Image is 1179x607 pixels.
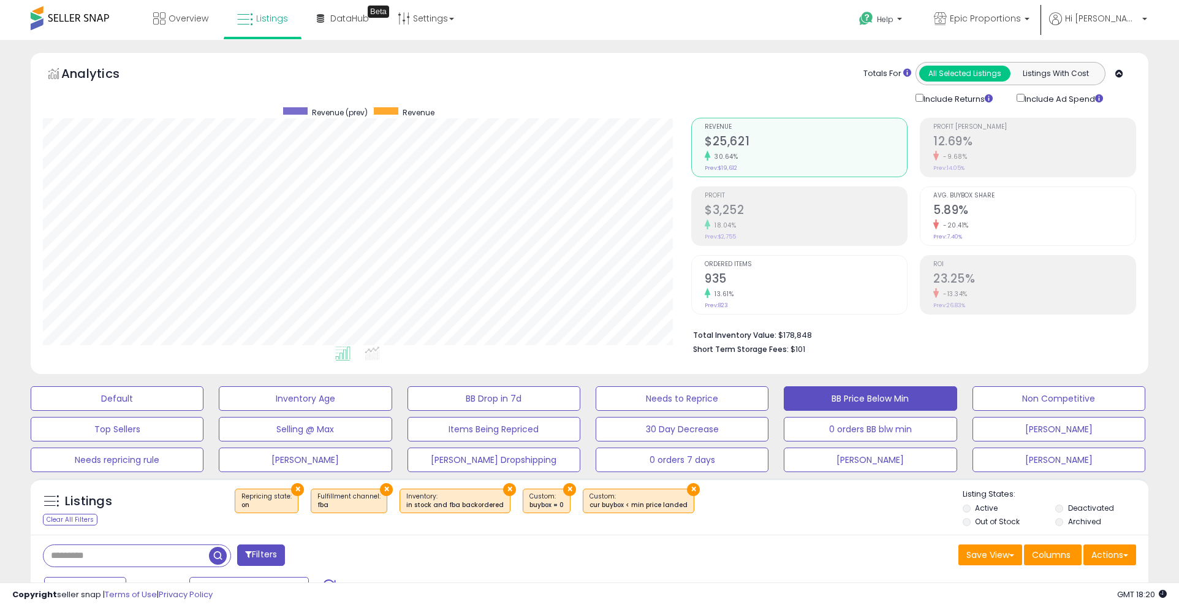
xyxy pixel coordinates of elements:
[849,2,914,40] a: Help
[12,589,57,600] strong: Copyright
[975,503,998,513] label: Active
[159,589,213,600] a: Privacy Policy
[241,501,292,510] div: on
[368,6,389,18] div: Tooltip anchor
[933,134,1135,151] h2: 12.69%
[31,448,203,472] button: Needs repricing rule
[596,386,768,411] button: Needs to Reprice
[105,589,157,600] a: Terms of Use
[241,492,292,510] span: Repricing state :
[784,417,957,441] button: 0 orders BB blw min
[291,483,304,496] button: ×
[705,134,907,151] h2: $25,621
[919,66,1010,82] button: All Selected Listings
[933,203,1135,220] h2: 5.89%
[61,65,143,85] h5: Analytics
[972,386,1145,411] button: Non Competitive
[939,221,969,230] small: -20.41%
[1024,544,1082,565] button: Columns
[317,501,381,510] div: fba
[693,327,1127,342] li: $178,848
[705,261,907,268] span: Ordered Items
[705,164,737,172] small: Prev: $19,612
[972,417,1145,441] button: [PERSON_NAME]
[710,289,734,299] small: 13.61%
[958,544,1022,565] button: Save View
[312,107,368,118] span: Revenue (prev)
[790,343,805,355] span: $101
[705,124,907,131] span: Revenue
[933,261,1135,268] span: ROI
[710,152,738,161] small: 30.64%
[43,514,97,525] div: Clear All Filters
[65,493,112,510] h5: Listings
[975,516,1020,527] label: Out of Stock
[1049,12,1147,40] a: Hi [PERSON_NAME]
[219,386,392,411] button: Inventory Age
[503,483,516,496] button: ×
[693,330,776,340] b: Total Inventory Value:
[705,272,907,288] h2: 935
[933,164,965,172] small: Prev: 14.05%
[950,12,1021,25] span: Epic Proportions
[1010,66,1101,82] button: Listings With Cost
[31,386,203,411] button: Default
[906,91,1007,105] div: Include Returns
[219,448,392,472] button: [PERSON_NAME]
[710,221,736,230] small: 18.04%
[1007,91,1123,105] div: Include Ad Spend
[596,417,768,441] button: 30 Day Decrease
[563,483,576,496] button: ×
[529,492,564,510] span: Custom:
[31,417,203,441] button: Top Sellers
[1083,544,1136,565] button: Actions
[705,193,907,199] span: Profit
[877,14,893,25] span: Help
[589,501,688,510] div: cur buybox < min price landed
[687,483,700,496] button: ×
[933,233,962,240] small: Prev: 7.40%
[939,289,968,299] small: -13.34%
[406,501,504,510] div: in stock and fba backordered
[169,12,208,25] span: Overview
[784,448,957,472] button: [PERSON_NAME]
[859,11,874,26] i: Get Help
[596,448,768,472] button: 0 orders 7 days
[408,417,580,441] button: Items Being Repriced
[529,501,564,510] div: buybox = 0
[219,417,392,441] button: Selling @ Max
[1117,589,1167,600] span: 2025-08-13 18:20 GMT
[256,12,288,25] span: Listings
[1068,516,1101,527] label: Archived
[330,12,369,25] span: DataHub
[380,483,393,496] button: ×
[933,124,1135,131] span: Profit [PERSON_NAME]
[589,492,688,510] span: Custom:
[1032,549,1071,561] span: Columns
[317,492,381,510] span: Fulfillment channel :
[972,448,1145,472] button: [PERSON_NAME]
[403,107,434,118] span: Revenue
[939,152,967,161] small: -9.68%
[12,589,213,601] div: seller snap | |
[406,492,504,510] span: Inventory :
[863,68,911,80] div: Totals For
[408,386,580,411] button: BB Drop in 7d
[933,272,1135,288] h2: 23.25%
[963,489,1148,500] p: Listing States:
[408,448,580,472] button: [PERSON_NAME] Dropshipping
[705,302,728,309] small: Prev: 823
[705,203,907,220] h2: $3,252
[237,544,285,566] button: Filters
[933,193,1135,199] span: Avg. Buybox Share
[1065,12,1139,25] span: Hi [PERSON_NAME]
[705,233,736,240] small: Prev: $2,755
[1068,503,1114,513] label: Deactivated
[933,302,965,309] small: Prev: 26.83%
[784,386,957,411] button: BB Price Below Min
[693,344,789,354] b: Short Term Storage Fees:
